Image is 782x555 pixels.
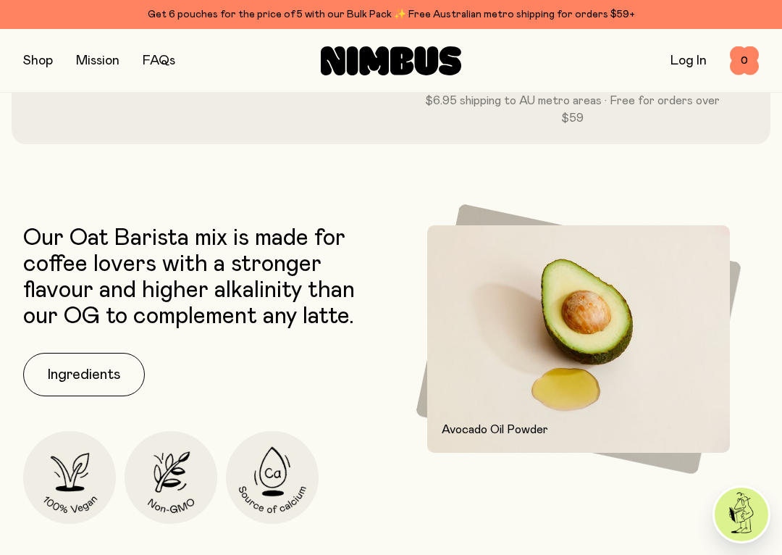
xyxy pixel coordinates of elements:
p: Our Oat Barista mix is made for coffee lovers with a stronger flavour and higher alkalinity than ... [23,225,384,330]
a: Mission [76,54,119,67]
a: FAQs [143,54,175,67]
p: Avocado Oil Powder [442,421,715,438]
button: Ingredients [23,353,145,396]
a: Log In [670,54,707,67]
img: agent [715,488,768,541]
div: Get 6 pouches for the price of 5 with our Bulk Pack ✨ Free Australian metro shipping for orders $59+ [23,6,759,23]
img: Avocado and avocado oil [427,225,730,453]
button: 0 [730,46,759,75]
p: $6.95 shipping to AU metro areas · Free for orders over $59 [420,92,724,127]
